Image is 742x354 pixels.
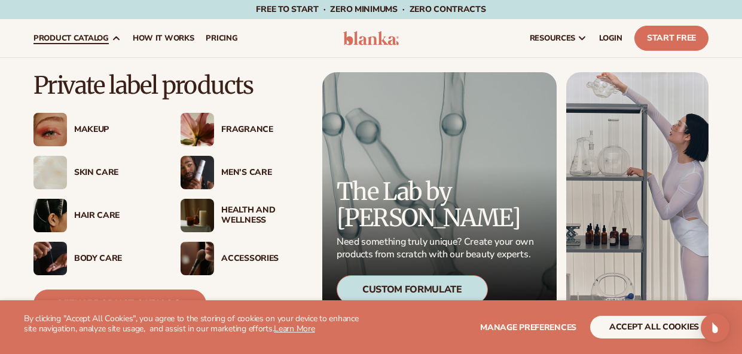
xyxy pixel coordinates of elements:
div: Fragrance [221,125,304,135]
div: Custom Formulate [337,275,488,304]
a: Learn More [274,323,314,334]
p: By clicking "Accept All Cookies", you agree to the storing of cookies on your device to enhance s... [24,314,371,334]
button: Manage preferences [480,316,576,338]
img: Pink blooming flower. [181,113,214,146]
p: Private label products [33,72,304,98]
a: Microscopic product formula. The Lab by [PERSON_NAME] Need something truly unique? Create your ow... [322,72,557,318]
a: Female with makeup brush. Accessories [181,242,304,275]
span: LOGIN [599,33,622,43]
span: product catalog [33,33,109,43]
div: Body Care [74,254,157,264]
div: Hair Care [74,211,157,221]
div: Skin Care [74,168,157,178]
p: Need something truly unique? Create your own products from scratch with our beauty experts. [337,236,538,261]
span: Manage preferences [480,322,576,333]
a: Female with glitter eye makeup. Makeup [33,113,157,146]
p: The Lab by [PERSON_NAME] [337,178,538,231]
a: LOGIN [593,19,628,57]
span: pricing [206,33,237,43]
div: Open Intercom Messenger [701,313,729,342]
a: How It Works [127,19,200,57]
img: Female with makeup brush. [181,242,214,275]
a: Pink blooming flower. Fragrance [181,113,304,146]
button: accept all cookies [590,316,718,338]
img: Cream moisturizer swatch. [33,156,67,189]
a: Start Free [634,26,709,51]
a: Cream moisturizer swatch. Skin Care [33,156,157,189]
a: Female hair pulled back with clips. Hair Care [33,199,157,232]
img: Female with glitter eye makeup. [33,113,67,146]
img: Male hand applying moisturizer. [33,242,67,275]
span: Free to start · ZERO minimums · ZERO contracts [256,4,485,15]
a: Male holding moisturizer bottle. Men’s Care [181,156,304,189]
a: product catalog [28,19,127,57]
img: Female hair pulled back with clips. [33,199,67,232]
img: Candles and incense on table. [181,199,214,232]
a: Candles and incense on table. Health And Wellness [181,199,304,232]
span: How It Works [133,33,194,43]
img: Male holding moisturizer bottle. [181,156,214,189]
a: Male hand applying moisturizer. Body Care [33,242,157,275]
img: Female in lab with equipment. [566,72,709,318]
a: View Product Catalog [33,290,206,318]
div: Makeup [74,125,157,135]
div: Men’s Care [221,168,304,178]
img: logo [343,31,399,45]
div: Health And Wellness [221,205,304,226]
span: resources [530,33,575,43]
a: resources [524,19,593,57]
a: pricing [200,19,243,57]
div: Accessories [221,254,304,264]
